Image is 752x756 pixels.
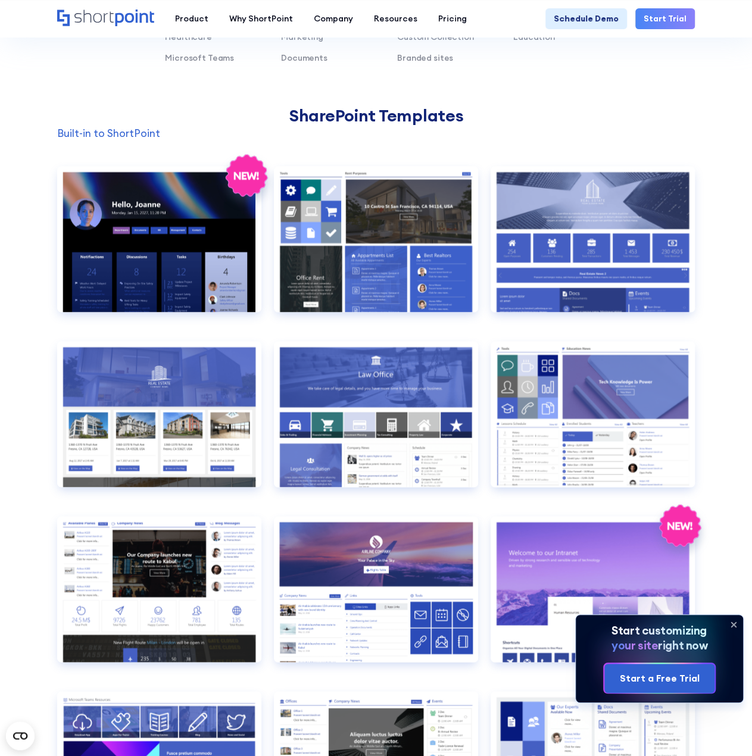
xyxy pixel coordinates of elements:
[57,106,695,125] h2: SharePoint Templates
[175,13,208,25] div: Product
[363,8,428,29] a: Resources
[281,52,327,63] a: Documents
[374,13,417,25] div: Resources
[635,8,695,29] a: Start Trial
[229,13,293,25] div: Why ShortPoint
[57,166,261,329] a: Communication
[165,52,234,63] a: Microsoft Teams
[274,166,478,329] a: Documents 1
[314,13,353,25] div: Company
[57,516,261,679] a: Employees Directory 3
[491,341,695,504] a: Employees Directory 2
[6,721,35,750] button: Open CMP widget
[274,516,478,679] a: Employees Directory 4
[57,10,154,27] a: Home
[545,8,627,29] a: Schedule Demo
[164,8,219,29] a: Product
[219,8,303,29] a: Why ShortPoint
[438,13,467,25] div: Pricing
[57,341,261,504] a: Documents 3
[491,516,695,679] a: Enterprise 1
[491,166,695,329] a: Documents 2
[428,8,477,29] a: Pricing
[57,126,695,141] p: Built-in to ShortPoint
[692,699,752,756] iframe: Chat Widget
[303,8,363,29] a: Company
[274,341,478,504] a: Employees Directory 1
[619,671,699,685] div: Start a Free Trial
[604,664,714,693] a: Start a Free Trial
[397,52,453,63] a: Branded sites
